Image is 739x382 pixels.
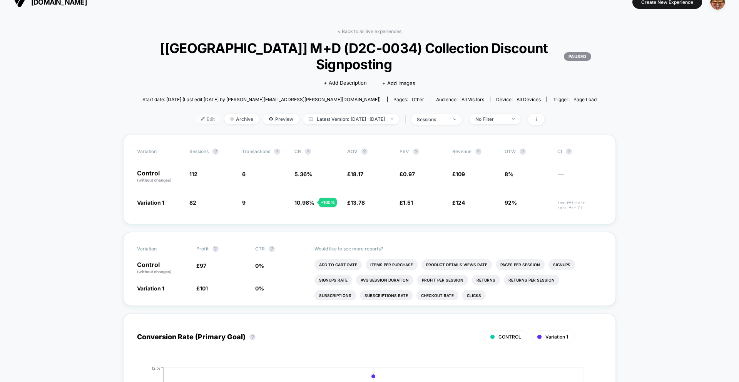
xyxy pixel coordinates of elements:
[200,285,208,292] span: 101
[545,334,568,340] span: Variation 1
[436,97,484,102] div: Audience:
[413,148,419,155] button: ?
[303,114,399,124] span: Latest Version: [DATE] - [DATE]
[400,171,415,177] span: £
[201,117,205,121] img: edit
[294,171,312,177] span: 5.36 %
[314,275,352,285] li: Signups Rate
[504,275,559,285] li: Returns Per Session
[137,246,179,252] span: Variation
[200,262,206,269] span: 97
[573,97,597,102] span: Page Load
[517,97,541,102] span: all devices
[461,97,484,102] span: All Visitors
[269,246,275,252] button: ?
[196,285,208,292] span: £
[347,199,365,206] span: £
[490,97,547,102] span: Device:
[400,148,409,154] span: PSV
[553,97,597,102] div: Trigger:
[351,199,365,206] span: 13.78
[462,290,486,301] li: Clicks
[212,246,219,252] button: ?
[195,114,221,124] span: Edit
[453,118,456,120] img: end
[137,170,182,183] p: Control
[137,285,164,292] span: Variation 1
[351,171,363,177] span: 18.17
[294,148,301,154] span: CR
[294,199,314,206] span: 10.98 %
[360,290,413,301] li: Subscriptions Rate
[403,171,415,177] span: 0.97
[305,148,311,155] button: ?
[189,171,197,177] span: 112
[452,171,465,177] span: £
[475,116,506,122] div: No Filter
[242,199,246,206] span: 9
[512,118,515,120] img: end
[456,171,465,177] span: 109
[403,114,411,125] span: |
[263,114,299,124] span: Preview
[557,172,602,183] span: ---
[148,40,591,72] span: [[GEOGRAPHIC_DATA]] M+D (D2C-0034) Collection Discount Signposting
[505,171,513,177] span: 8%
[137,148,179,155] span: Variation
[564,52,591,61] p: PAUSED
[274,148,280,155] button: ?
[505,148,547,155] span: OTW
[416,290,458,301] li: Checkout Rate
[347,171,363,177] span: £
[400,199,413,206] span: £
[319,198,337,207] div: + 105 %
[249,334,256,340] button: ?
[314,259,362,270] li: Add To Cart Rate
[314,290,356,301] li: Subscriptions
[557,200,602,210] span: Insufficient data for CI
[403,199,413,206] span: 1.51
[361,148,368,155] button: ?
[255,246,265,252] span: CTR
[382,80,415,86] span: + Add Images
[255,262,264,269] span: 0 %
[224,114,259,124] span: Archive
[189,148,209,154] span: Sessions
[452,199,465,206] span: £
[230,117,234,121] img: end
[314,246,602,252] p: Would like to see more reports?
[137,178,172,182] span: (without changes)
[309,117,313,121] img: calendar
[242,171,246,177] span: 6
[347,148,358,154] span: AOV
[472,275,500,285] li: Returns
[421,259,492,270] li: Product Details Views Rate
[417,117,448,122] div: sessions
[417,275,468,285] li: Profit Per Session
[452,148,471,154] span: Revenue
[196,246,209,252] span: Profit
[393,97,424,102] div: Pages:
[142,97,381,102] span: Start date: [DATE] (Last edit [DATE] by [PERSON_NAME][EMAIL_ADDRESS][PERSON_NAME][DOMAIN_NAME])
[412,97,424,102] span: other
[137,199,164,206] span: Variation 1
[496,259,545,270] li: Pages Per Session
[152,365,161,370] tspan: 12 %
[391,118,393,120] img: end
[456,199,465,206] span: 124
[324,79,367,87] span: + Add Description
[498,334,521,340] span: CONTROL
[212,148,219,155] button: ?
[548,259,575,270] li: Signups
[189,199,196,206] span: 82
[366,259,418,270] li: Items Per Purchase
[196,262,206,269] span: £
[505,199,517,206] span: 92%
[338,28,401,34] a: < Back to all live experiences
[566,148,572,155] button: ?
[137,262,189,275] p: Control
[242,148,270,154] span: Transactions
[520,148,526,155] button: ?
[475,148,482,155] button: ?
[255,285,264,292] span: 0 %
